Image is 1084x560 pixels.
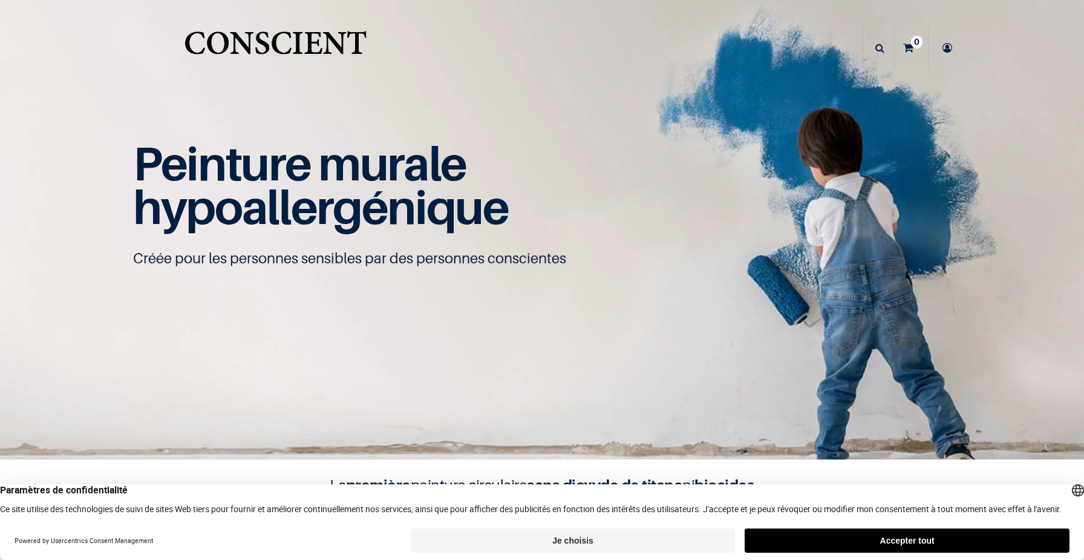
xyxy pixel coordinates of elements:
b: première [346,476,411,495]
sup: 0 [911,36,922,48]
a: Logo of Conscient [182,24,369,72]
p: Créée pour les personnes sensibles par des personnes conscientes [133,249,951,268]
span: hypoallergénique [133,179,509,235]
span: Peinture murale [133,135,466,191]
img: Conscient [182,24,369,72]
a: 0 [895,27,929,69]
h4: La peinture circulaire ni [300,474,784,497]
b: sans dioxyde de titane [527,476,682,495]
b: biocides [694,476,754,495]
